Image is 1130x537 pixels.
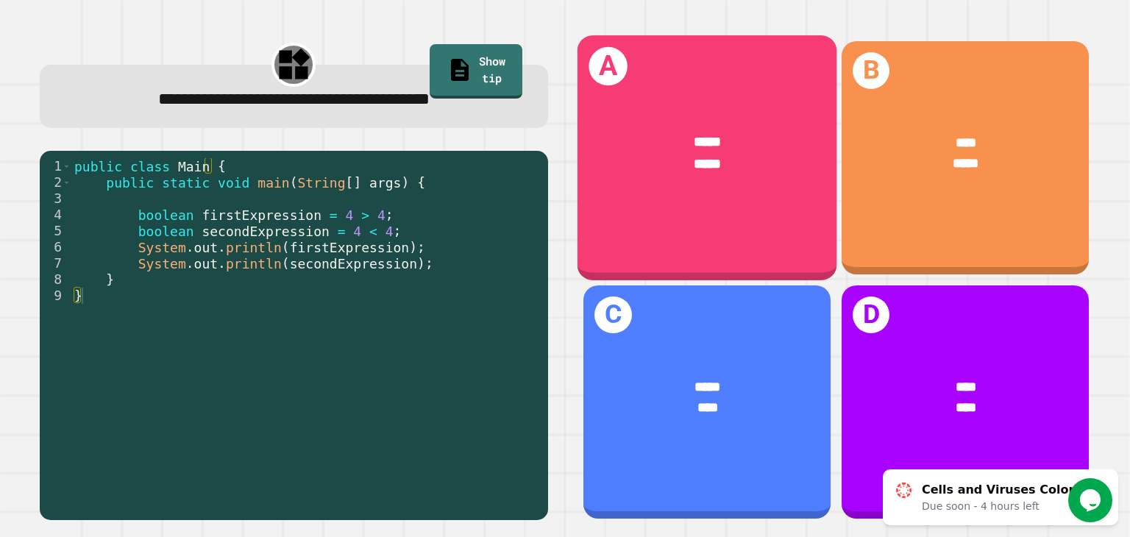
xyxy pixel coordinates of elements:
div: 9 [40,288,71,304]
iframe: To enrich screen reader interactions, please activate Accessibility in Grammarly extension settings [1068,478,1115,522]
h1: B [853,52,889,89]
span: Toggle code folding, rows 2 through 8 [63,174,71,191]
div: 1 [40,158,71,174]
div: 3 [40,191,71,207]
h1: D [853,296,889,333]
div: 4 [40,207,71,223]
a: Show tip [430,44,522,99]
div: 5 [40,223,71,239]
h1: A [589,47,628,86]
div: 7 [40,255,71,271]
div: 8 [40,271,71,288]
span: Toggle code folding, rows 1 through 9 [63,158,71,174]
h1: C [594,296,631,333]
div: 6 [40,239,71,255]
div: 2 [40,174,71,191]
